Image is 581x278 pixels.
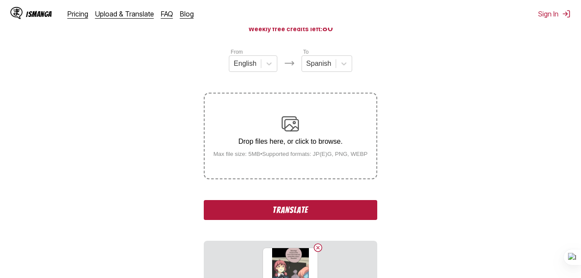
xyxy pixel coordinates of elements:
a: Upload & Translate [95,10,154,18]
button: Translate [204,200,377,220]
a: FAQ [161,10,173,18]
label: From [231,49,243,55]
small: Max file size: 5MB • Supported formats: JP(E)G, PNG, WEBP [206,151,375,157]
p: Drop files here, or click to browse. [206,138,375,145]
img: IsManga Logo [10,7,22,19]
button: Sign In [538,10,571,18]
img: Sign out [562,10,571,18]
div: IsManga [26,10,52,18]
h3: Weekly free credits left: [21,23,560,34]
a: Blog [180,10,194,18]
button: Delete image [313,242,323,253]
img: Languages icon [284,58,295,68]
a: IsManga LogoIsManga [10,7,67,21]
span: 80 [322,24,333,33]
a: Pricing [67,10,88,18]
label: To [303,49,309,55]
